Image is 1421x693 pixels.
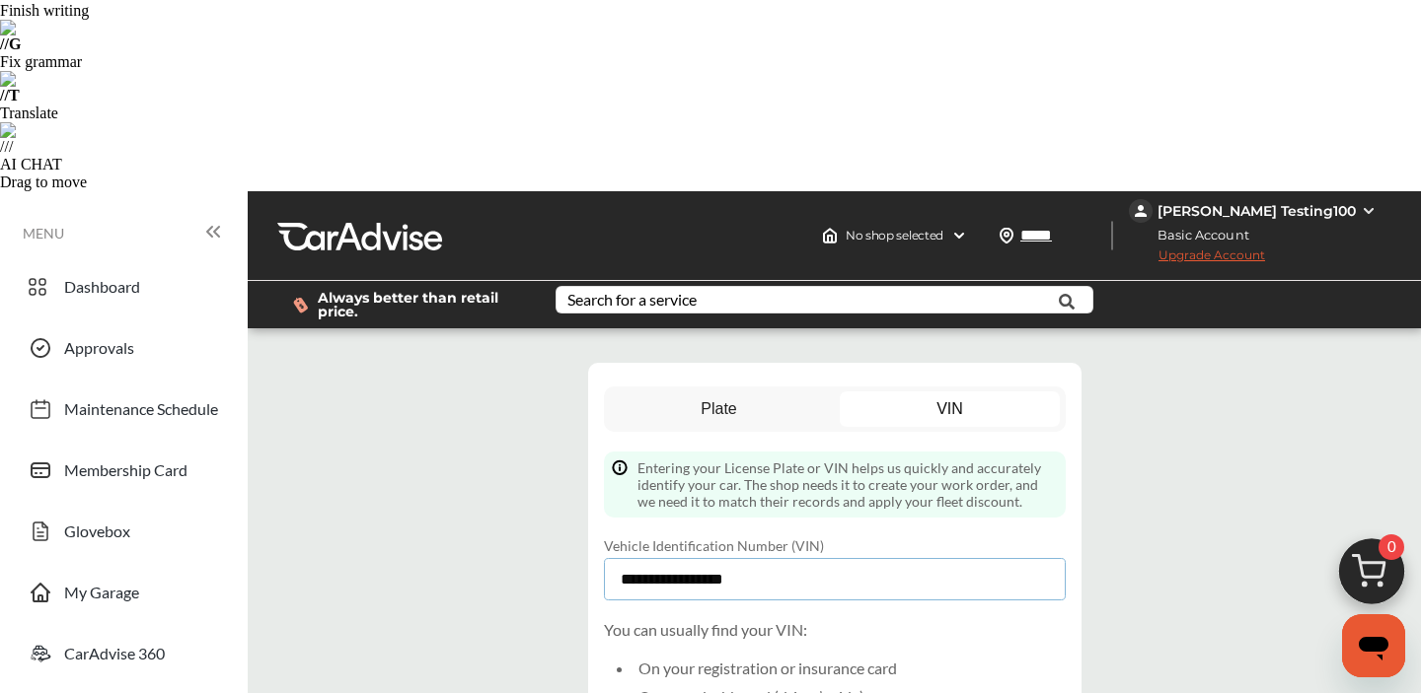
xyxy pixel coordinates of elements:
[1158,202,1356,220] div: [PERSON_NAME] Testing100
[318,291,524,318] span: Always better than retail price.
[1129,247,1265,272] span: Upgrade Account
[293,297,308,313] img: dollor_label_vector.a70140d1.svg
[1131,225,1264,245] span: Basic Account
[634,654,1066,682] div: On your registration or insurance card
[822,228,838,243] img: header-home-logo.8d720a4f.svg
[1111,221,1113,250] img: header-divider.bc55588e.svg
[609,391,829,427] a: Plate
[64,277,140,303] span: Dashboard
[64,338,134,364] span: Approvals
[18,322,228,374] a: Approvals
[64,644,165,669] span: CarAdvise 360
[999,228,1014,243] img: location_vector.a44bc228.svg
[1361,203,1377,219] img: WGsFRI8htEPBVLJbROoPRyZpYNWhNONpIPPETTm6eUC0GeLEiAAAAAElFTkSuQmCC
[18,506,228,557] a: Glovebox
[604,620,807,639] label: You can usually find your VIN:
[18,383,228,435] a: Maintenance Schedule
[1342,614,1405,677] iframe: Button to launch messaging window
[18,445,228,496] a: Membership Card
[1129,199,1153,223] img: jVpblrzwTbfkPYzPPzSLxeg0AAAAASUVORK5CYII=
[612,459,628,476] img: info-Icon.6181e609.svg
[64,460,187,486] span: Membership Card
[951,228,967,243] img: header-down-arrow.9dd2ce7d.svg
[846,228,943,243] span: No shop selected
[18,567,228,618] a: My Garage
[23,226,64,242] span: MENU
[18,628,228,679] a: CarAdvise 360
[604,451,1066,518] div: Entering your License Plate or VIN helps us quickly and accurately identify your car. The shop ne...
[567,292,697,308] div: Search for a service
[64,521,130,547] span: Glovebox
[64,583,139,608] span: My Garage
[64,399,218,425] span: Maintenance Schedule
[18,261,228,312] a: Dashboard
[840,391,1060,427] a: VIN
[1379,534,1404,560] span: 0
[1324,529,1419,624] img: cart_icon.3d0951e8.svg
[604,537,1066,554] label: Vehicle Identification Number (VIN)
